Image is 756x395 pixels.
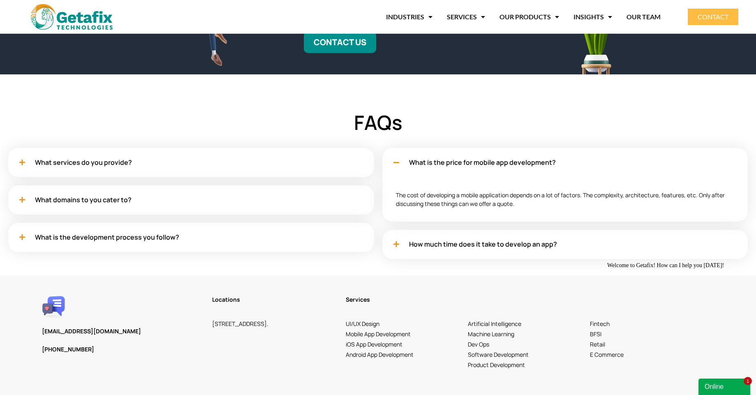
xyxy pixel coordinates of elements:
a: Android App Development [346,351,414,358]
div: How much time does it take to develop an app? [382,230,748,259]
div: What is the price for mobile app development? [382,148,748,177]
h2: FAQs [4,109,752,136]
a: What domains to you cater to? [35,195,132,204]
iframe: chat widget [698,377,752,395]
h3: Locations [212,295,338,305]
a: Product Development [468,361,525,369]
div: What services do you provide? [8,148,374,177]
a: CONTACT US [304,32,376,53]
a: E Commerce [590,351,624,358]
a: Software Development [468,351,529,358]
a: Fintech [590,320,610,328]
div: Welcome to Getafix! How can I help you [DATE]! [3,3,151,10]
span: Welcome to Getafix! How can I help you [DATE]! [3,3,120,9]
a: [PHONE_NUMBER] [42,345,94,353]
a: Mobile App Development [346,330,411,338]
a: Retail [590,340,605,348]
img: web and mobile application development company [31,4,113,30]
a: Artificial Intelligence [468,320,521,328]
a: SERVICES [447,7,485,26]
a: iOS App Development [346,340,402,348]
a: How much time does it take to develop an app? [409,240,557,249]
div: What domains to you cater to? [8,185,374,215]
a: [EMAIL_ADDRESS][DOMAIN_NAME] [42,327,141,335]
a: CONTACT [688,9,738,25]
a: INSIGHTS [573,7,612,26]
a: BFSI [590,330,601,338]
span: CONTACT [698,14,728,20]
a: Dev Ops [468,340,489,348]
a: OUR PRODUCTS [499,7,559,26]
a: What services do you provide? [35,158,132,167]
h3: [STREET_ADDRESS]. [212,319,338,329]
iframe: chat widget [604,259,752,374]
a: Machine Learning [468,330,514,338]
a: INDUSTRIES [386,7,432,26]
nav: Menu [148,7,661,26]
a: OUR TEAM [627,7,661,26]
a: What is the price for mobile app development? [409,158,556,167]
div: What is the development process you follow? [8,223,374,252]
h3: Services [346,295,712,305]
div: What is the price for mobile app development? [382,177,748,222]
a: UI/UX Design [346,320,379,328]
span: CONTACT US [314,37,366,48]
a: What is the development process you follow? [35,233,179,242]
